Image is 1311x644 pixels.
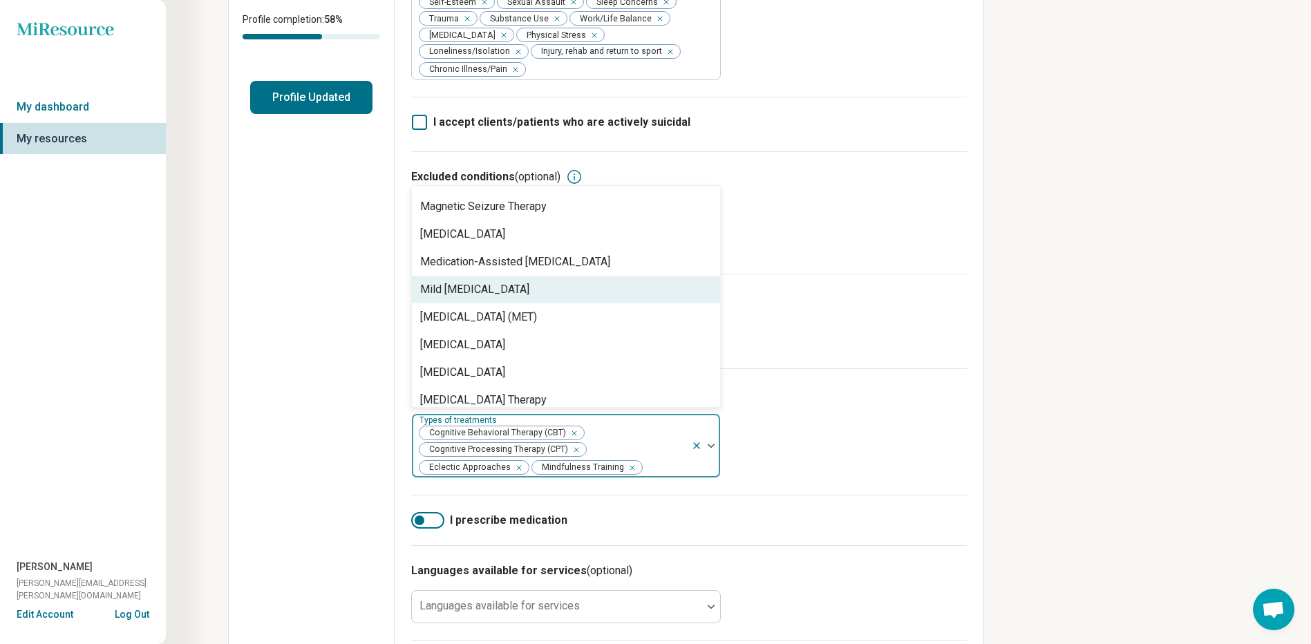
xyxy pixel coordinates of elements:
span: Trauma [419,12,463,25]
button: Log Out [115,607,149,618]
button: Edit Account [17,607,73,622]
span: (optional) [515,170,560,183]
div: [MEDICAL_DATA] Therapy [420,392,547,408]
span: Physical Stress [517,28,590,41]
div: [MEDICAL_DATA] (MET) [420,309,537,325]
span: Injury, rehab and return to sport [531,45,666,58]
h3: Languages available for services [411,562,967,579]
span: (optional) [587,564,632,577]
div: Profile completion [243,34,380,39]
span: [PERSON_NAME] [17,560,93,574]
div: Medication-Assisted [MEDICAL_DATA] [420,254,610,270]
button: Profile Updated [250,81,372,114]
div: [MEDICAL_DATA] [420,337,505,353]
span: Loneliness/Isolation [419,45,514,58]
span: Work/Life Balance [570,12,656,25]
div: Mild [MEDICAL_DATA] [420,281,529,298]
span: Substance Use [480,12,553,25]
div: Open chat [1253,589,1294,630]
span: Eclectic Approaches [419,461,515,474]
div: [MEDICAL_DATA] [420,364,505,381]
span: Mindfulness Training [532,461,628,474]
span: 58 % [324,14,343,25]
div: Magnetic Seizure Therapy [420,198,547,215]
label: Languages available for services [419,599,580,612]
span: Cognitive Behavioral Therapy (CBT) [419,426,570,439]
label: Types of treatments [419,415,500,425]
span: Chronic Illness/Pain [419,63,511,76]
span: I accept clients/patients who are actively suicidal [433,115,690,129]
span: Cognitive Processing Therapy (CPT) [419,443,572,456]
span: I prescribe medication [450,512,567,529]
div: [MEDICAL_DATA] [420,226,505,243]
span: [PERSON_NAME][EMAIL_ADDRESS][PERSON_NAME][DOMAIN_NAME] [17,577,166,602]
span: [MEDICAL_DATA] [419,28,500,41]
div: Profile completion: [229,4,394,48]
h3: Excluded conditions [411,169,560,185]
